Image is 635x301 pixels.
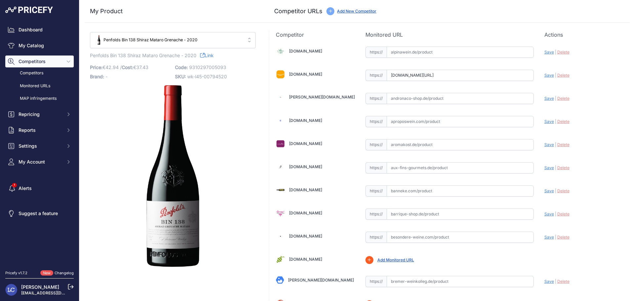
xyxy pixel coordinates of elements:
span: Penfolds Bin 138 Shiraz Mataro Grenache - 2020 [94,37,242,43]
input: aromakost.de/product [387,139,534,150]
p: € [90,63,171,72]
span: wk-l45-00794520 [187,74,227,79]
input: bremer-weinkolleg.de/product [387,276,534,287]
span: Delete [557,188,570,193]
a: MAP infringements [5,93,74,104]
span: Brand: [90,74,104,79]
span: New [40,270,53,276]
span: | [555,235,556,240]
span: Delete [557,235,570,240]
a: Suggest a feature [5,207,74,219]
button: Penfolds Bin 138 Shiraz Mataro Grenache - 2020 [90,32,256,48]
span: Price: [90,64,103,70]
span: Penfolds Bin 138 Shiraz Mataro Grenache - 2020 [90,51,196,59]
span: / € [120,64,148,70]
span: | [555,279,556,284]
input: aproposwein.com/product [387,116,534,127]
span: Delete [557,119,570,124]
a: [DOMAIN_NAME] [289,210,322,215]
span: Cost: [122,64,133,70]
h3: My Product [90,7,256,16]
span: Delete [557,142,570,147]
span: Save [544,165,554,170]
input: alpinawein.de/product [387,47,534,58]
input: aux-fins-gourmets.de/product [387,162,534,173]
span: Delete [557,211,570,216]
span: https:// [365,276,387,287]
span: | [555,119,556,124]
p: Monitored URL [365,31,534,39]
span: | [555,50,556,55]
span: Competitors [19,58,62,65]
a: Add Monitored URL [377,257,414,262]
span: Save [544,50,554,55]
a: [DOMAIN_NAME] [289,72,322,77]
a: [DOMAIN_NAME] [289,49,322,54]
span: | [555,188,556,193]
span: | [555,211,556,216]
span: https:// [365,185,387,197]
input: besondere-weine.com/product [387,232,534,243]
span: Save [544,96,554,101]
img: Pricefy Logo [5,7,53,13]
a: [EMAIL_ADDRESS][DOMAIN_NAME] [21,290,90,295]
span: Save [544,73,554,78]
span: https:// [365,47,387,58]
input: andronaco-shop.de/product [387,93,534,104]
span: https:// [365,162,387,173]
span: Delete [557,279,570,284]
span: 9310297005093 [189,64,226,70]
span: Reports [19,127,62,133]
a: Alerts [5,182,74,194]
input: barrique-shop.de/product [387,208,534,220]
a: Changelog [55,271,74,275]
a: Link [200,51,214,59]
span: | [555,142,556,147]
span: Repricing [19,111,62,118]
span: | [555,96,556,101]
span: Save [544,279,554,284]
div: Pricefy v1.7.2 [5,270,27,276]
span: Delete [557,165,570,170]
h3: Competitor URLs [274,7,322,16]
input: banneke.com/product [387,185,534,197]
a: [DOMAIN_NAME] [289,257,322,262]
p: Competitor [276,31,355,39]
span: | [555,73,556,78]
span: https:// [365,208,387,220]
a: Competitors [5,67,74,79]
a: [DOMAIN_NAME] [289,187,322,192]
span: Save [544,188,554,193]
span: Delete [557,73,570,78]
span: https:// [365,70,387,81]
a: Add New Competitor [337,9,376,14]
span: 37.43 [136,64,148,70]
span: SKU: [175,74,186,79]
span: - [106,74,107,79]
span: Delete [557,96,570,101]
span: 42.94 [106,64,119,70]
img: 007945_2018_2010_ohneJg.png [94,35,104,45]
button: Settings [5,140,74,152]
a: [PERSON_NAME][DOMAIN_NAME] [289,94,355,99]
span: https:// [365,116,387,127]
span: https:// [365,139,387,150]
span: Delete [557,50,570,55]
span: Save [544,142,554,147]
p: Actions [544,31,623,39]
span: Code: [175,64,188,70]
a: Dashboard [5,24,74,36]
a: [DOMAIN_NAME] [289,118,322,123]
span: Settings [19,143,62,149]
span: | [555,165,556,170]
a: My Catalog [5,40,74,52]
button: Reports [5,124,74,136]
a: [DOMAIN_NAME] [289,164,322,169]
a: Monitored URLs [5,80,74,92]
button: My Account [5,156,74,168]
a: [DOMAIN_NAME] [289,141,322,146]
span: https:// [365,93,387,104]
span: Save [544,211,554,216]
span: https:// [365,232,387,243]
a: [DOMAIN_NAME] [289,234,322,239]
